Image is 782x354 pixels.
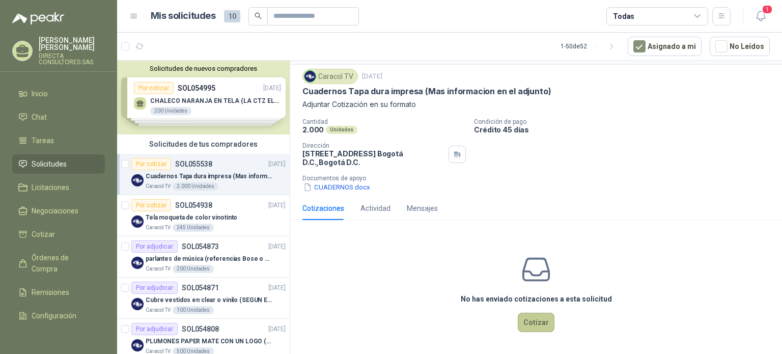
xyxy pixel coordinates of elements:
[762,5,773,14] span: 1
[131,298,144,310] img: Company Logo
[302,125,324,134] p: 2.000
[12,248,105,279] a: Órdenes de Compra
[268,159,286,169] p: [DATE]
[302,86,551,97] p: Cuadernos Tapa dura impresa (Mas informacion en el adjunto)
[146,182,171,190] p: Caracol TV
[12,107,105,127] a: Chat
[117,134,290,154] div: Solicitudes de tus compradores
[302,69,358,84] div: Caracol TV
[326,126,357,134] div: Unidades
[12,283,105,302] a: Remisiones
[131,323,178,335] div: Por adjudicar
[146,265,171,273] p: Caracol TV
[39,37,105,51] p: [PERSON_NAME] [PERSON_NAME]
[117,195,290,236] a: Por cotizarSOL054938[DATE] Company LogoTela moqueta de color vinotintoCaracol TV245 Unidades
[518,313,554,332] button: Cotizar
[131,339,144,351] img: Company Logo
[751,7,770,25] button: 1
[131,282,178,294] div: Por adjudicar
[173,265,214,273] div: 200 Unidades
[131,158,171,170] div: Por cotizar
[461,293,612,305] h3: No has enviado cotizaciones a esta solicitud
[146,213,237,223] p: Tela moqueta de color vinotinto
[146,224,171,232] p: Caracol TV
[268,283,286,293] p: [DATE]
[131,199,171,211] div: Por cotizar
[302,203,344,214] div: Cotizaciones
[146,172,272,181] p: Cuadernos Tapa dura impresa (Mas informacion en el adjunto)
[12,84,105,103] a: Inicio
[302,118,466,125] p: Cantidad
[117,278,290,319] a: Por adjudicarSOL054871[DATE] Company LogoCubre vestidos en clear o vinilo (SEGUN ESPECIFICACIONES...
[131,257,144,269] img: Company Logo
[32,229,55,240] span: Cotizar
[302,99,770,110] p: Adjuntar Cotización en su formato
[360,203,390,214] div: Actividad
[628,37,702,56] button: Asignado a mi
[32,205,78,216] span: Negociaciones
[121,65,286,72] button: Solicitudes de nuevos compradores
[302,142,444,149] p: Dirección
[32,158,67,170] span: Solicitudes
[474,118,778,125] p: Condición de pago
[304,71,316,82] img: Company Logo
[268,324,286,334] p: [DATE]
[302,175,778,182] p: Documentos de apoyo
[255,12,262,19] span: search
[710,37,770,56] button: No Leídos
[131,215,144,228] img: Company Logo
[146,254,272,264] p: parlantes de música (referencias Bose o Alexa) CON MARCACION 1 LOGO (Mas datos en el adjunto)
[117,236,290,278] a: Por adjudicarSOL054873[DATE] Company Logoparlantes de música (referencias Bose o Alexa) CON MARCA...
[268,242,286,252] p: [DATE]
[12,131,105,150] a: Tareas
[182,284,219,291] p: SOL054871
[12,154,105,174] a: Solicitudes
[173,182,218,190] div: 2.000 Unidades
[146,295,272,305] p: Cubre vestidos en clear o vinilo (SEGUN ESPECIFICACIONES DEL ADJUNTO)
[32,135,54,146] span: Tareas
[224,10,240,22] span: 10
[131,174,144,186] img: Company Logo
[182,243,219,250] p: SOL054873
[12,225,105,244] a: Cotizar
[268,201,286,210] p: [DATE]
[32,88,48,99] span: Inicio
[474,125,778,134] p: Crédito 45 días
[12,306,105,325] a: Configuración
[39,53,105,65] p: DIRECTA CONSULTORES SAS
[117,154,290,195] a: Por cotizarSOL055538[DATE] Company LogoCuadernos Tapa dura impresa (Mas informacion en el adjunto...
[173,306,214,314] div: 100 Unidades
[175,202,212,209] p: SOL054938
[302,182,371,193] button: CUADERNOS.docx
[362,72,382,81] p: [DATE]
[302,149,444,167] p: [STREET_ADDRESS] Bogotá D.C. , Bogotá D.C.
[151,9,216,23] h1: Mis solicitudes
[146,306,171,314] p: Caracol TV
[32,252,95,275] span: Órdenes de Compra
[613,11,634,22] div: Todas
[117,61,290,134] div: Solicitudes de nuevos compradoresPor cotizarSOL054995[DATE] CHALECO NARANJA EN TELA (LA CTZ ELEGI...
[182,325,219,333] p: SOL054808
[32,287,69,298] span: Remisiones
[407,203,438,214] div: Mensajes
[32,182,69,193] span: Licitaciones
[173,224,214,232] div: 245 Unidades
[12,12,64,24] img: Logo peakr
[12,201,105,221] a: Negociaciones
[175,160,212,168] p: SOL055538
[561,38,620,55] div: 1 - 50 de 52
[131,240,178,253] div: Por adjudicar
[146,337,272,346] p: PLUMONES PAPER MATE CON UN LOGO (SEGUN REF.ADJUNTA)
[32,112,47,123] span: Chat
[32,310,76,321] span: Configuración
[12,178,105,197] a: Licitaciones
